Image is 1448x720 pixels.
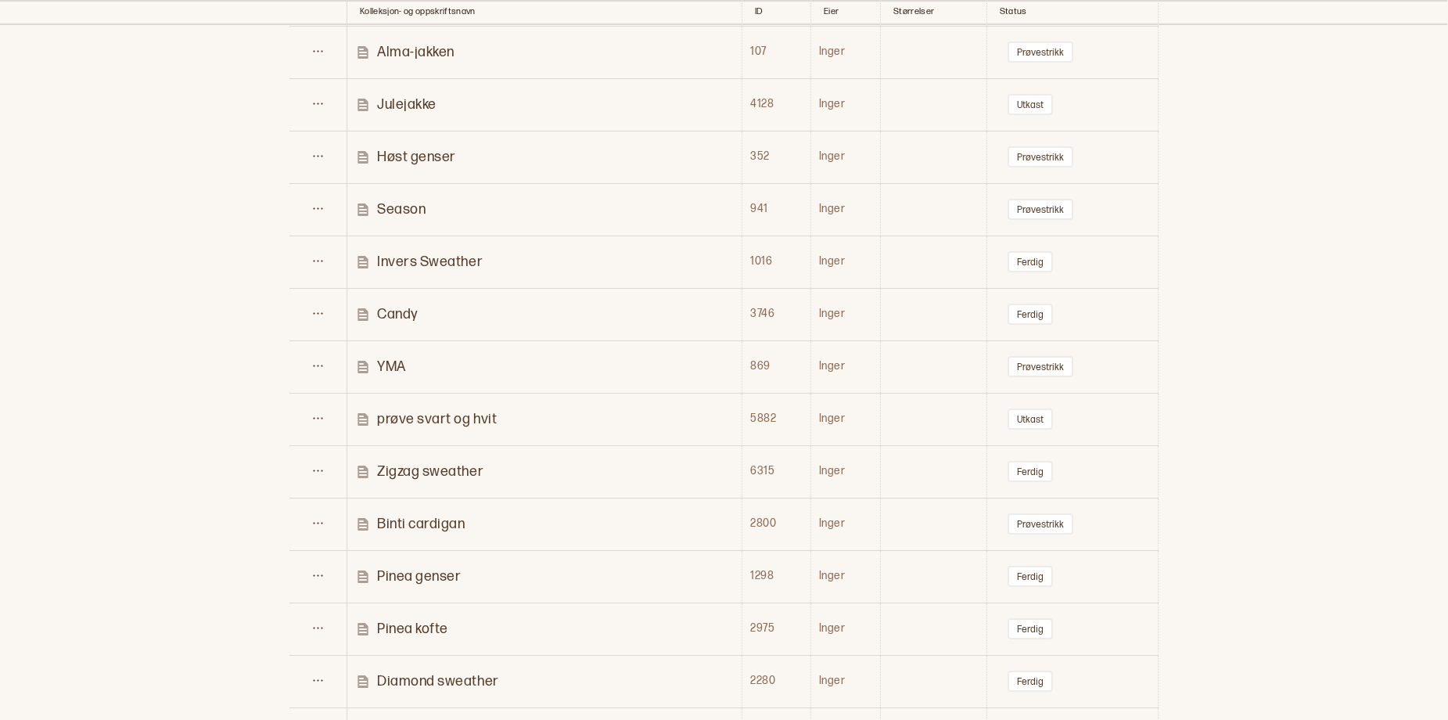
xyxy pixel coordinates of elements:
[1008,251,1053,272] button: Ferdig
[355,358,741,376] a: YMA
[377,148,456,166] p: Høst genser
[377,410,497,428] p: prøve svart og hvit
[1008,671,1053,692] button: Ferdig
[810,655,880,707] td: Inger
[810,340,880,393] td: Inger
[355,200,741,218] a: Season
[355,410,741,428] a: prøve svart og hvit
[742,26,811,78] td: 107
[355,463,741,481] a: Zigzag sweather
[742,183,811,236] td: 941
[1008,409,1053,430] button: Utkast
[377,43,455,61] p: Alma-jakken
[742,131,811,183] td: 352
[810,498,880,550] td: Inger
[1008,566,1053,587] button: Ferdig
[1008,41,1073,63] button: Prøvestrikk
[377,515,465,533] p: Binti cardigan
[377,200,426,218] p: Season
[742,78,811,131] td: 4128
[377,672,499,690] p: Diamond sweather
[355,253,741,271] a: Invers Sweather
[1008,94,1053,115] button: Utkast
[742,655,811,707] td: 2280
[355,620,741,638] a: Pinea kofte
[810,131,880,183] td: Inger
[377,567,461,585] p: Pinea genser
[810,603,880,655] td: Inger
[1008,356,1073,377] button: Prøvestrikk
[810,183,880,236] td: Inger
[1008,304,1053,325] button: Ferdig
[742,236,811,288] td: 1016
[742,603,811,655] td: 2975
[377,620,448,638] p: Pinea kofte
[377,358,406,376] p: YMA
[810,393,880,445] td: Inger
[355,567,741,585] a: Pinea genser
[1008,618,1053,639] button: Ferdig
[810,288,880,340] td: Inger
[742,498,811,550] td: 2800
[742,340,811,393] td: 869
[810,236,880,288] td: Inger
[377,463,483,481] p: Zigzag sweather
[377,95,437,113] p: Julejakke
[1008,513,1073,535] button: Prøvestrikk
[810,26,880,78] td: Inger
[377,305,419,323] p: Candy
[355,148,741,166] a: Høst genser
[742,445,811,498] td: 6315
[355,95,741,113] a: Julejakke
[810,445,880,498] td: Inger
[355,43,741,61] a: Alma-jakken
[742,550,811,603] td: 1298
[810,78,880,131] td: Inger
[1008,199,1073,220] button: Prøvestrikk
[355,672,741,690] a: Diamond sweather
[355,515,741,533] a: Binti cardigan
[810,550,880,603] td: Inger
[355,305,741,323] a: Candy
[1008,146,1073,167] button: Prøvestrikk
[377,253,483,271] p: Invers Sweather
[742,393,811,445] td: 5882
[1008,461,1053,482] button: Ferdig
[742,288,811,340] td: 3746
